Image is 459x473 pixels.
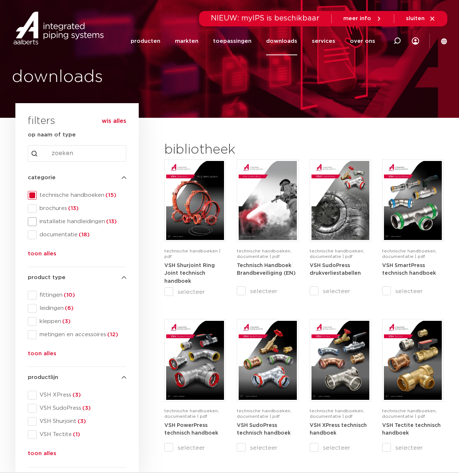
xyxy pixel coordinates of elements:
[237,443,298,452] label: selecteer
[131,27,160,55] a: producten
[28,217,126,226] div: installatie handleidingen(13)
[37,305,126,312] span: leidingen
[37,231,126,239] span: documentatie
[64,305,74,311] span: (6)
[164,409,219,418] span: technische handboeken, documentatie | pdf
[71,392,81,398] span: (3)
[28,417,126,426] div: VSH Shurjoint(3)
[382,409,437,418] span: technische handboeken, documentatie | pdf
[106,332,118,337] span: (12)
[312,27,335,55] a: services
[382,443,444,452] label: selecteer
[382,423,441,436] a: VSH Tectite technisch handboek
[28,404,126,413] div: VSH SudoPress(3)
[166,321,224,400] img: VSH-PowerPress_A4TM_5008817_2024_3.1_NL-pdf.jpg
[164,423,218,436] a: VSH PowerPress technisch handboek
[63,292,75,298] span: (10)
[102,117,126,125] button: wis alles
[237,263,296,276] a: Technisch Handboek Brandbeveiliging (EN)
[382,263,436,276] a: VSH SmartPress technisch handboek
[28,349,56,361] button: toon alles
[37,391,126,399] span: VSH XPress
[28,173,126,182] h4: categorie
[28,204,126,213] div: brochures(13)
[310,443,371,452] label: selecteer
[350,27,375,55] a: over ons
[28,132,76,138] strong: op naam of type
[76,418,86,424] span: (3)
[164,443,226,452] label: selecteer
[28,391,126,399] div: VSH XPress(3)
[310,287,371,296] label: selecteer
[28,430,126,439] div: VSH Tectite(1)
[175,27,198,55] a: markten
[131,27,375,55] nav: Menu
[311,321,369,400] img: VSH-XPress_A4TM_5008762_2025_4.1_NL-pdf.jpg
[67,206,79,211] span: (13)
[28,373,126,382] h4: productlijn
[237,409,291,418] span: technische handboeken, documentatie | pdf
[28,291,126,300] div: fittingen(10)
[406,15,436,22] a: sluiten
[28,304,126,313] div: leidingen(6)
[28,330,126,339] div: metingen en accessoires(12)
[28,273,126,282] h4: product type
[310,249,364,259] span: technische handboeken, documentatie | pdf
[37,405,126,412] span: VSH SudoPress
[28,191,126,200] div: technische handboeken(15)
[28,317,126,326] div: kleppen(3)
[239,321,296,400] img: VSH-SudoPress_A4TM_5001604-2023-3.0_NL-pdf.jpg
[12,65,226,89] h1: downloads
[213,27,251,55] a: toepassingen
[237,423,291,436] a: VSH SudoPress technisch handboek
[28,449,56,461] button: toon alles
[237,249,291,259] span: technische handboeken, documentatie | pdf
[311,161,369,240] img: VSH-SudoPress_A4PLT_5007706_2024-2.0_NL-pdf.jpg
[37,218,126,225] span: installatie handleidingen
[164,249,220,259] span: technische handboeken | pdf
[164,141,295,159] h2: bibliotheek
[384,321,442,400] img: VSH-Tectite_A4TM_5009376-2024-2.0_NL-pdf.jpg
[105,219,117,224] span: (13)
[384,161,442,240] img: VSH-SmartPress_A4TM_5009301_2023_2.0-EN-pdf.jpg
[166,161,224,240] img: VSH-Shurjoint-RJ_A4TM_5011380_2025_1.1_EN-pdf.jpg
[310,409,364,418] span: technische handboeken, documentatie | pdf
[211,15,320,22] span: NIEUW: myIPS is beschikbaar
[266,27,297,55] a: downloads
[382,287,444,296] label: selecteer
[61,319,71,324] span: (3)
[37,431,126,438] span: VSH Tectite
[406,16,425,21] span: sluiten
[28,230,126,239] div: documentatie(18)
[72,432,80,437] span: (1)
[37,318,126,325] span: kleppen
[164,263,215,284] a: VSH Shurjoint Ring Joint technisch handboek
[78,232,90,237] span: (18)
[310,263,361,276] a: VSH SudoPress drukverliestabellen
[343,16,371,21] span: meer info
[28,249,56,261] button: toon alles
[237,287,298,296] label: selecteer
[310,423,367,436] a: VSH XPress technisch handboek
[37,205,126,212] span: brochures
[28,113,55,130] h3: filters
[81,405,91,411] span: (3)
[37,418,126,425] span: VSH Shurjoint
[382,249,437,259] span: technische handboeken, documentatie | pdf
[239,161,296,240] img: FireProtection_A4TM_5007915_2025_2.0_EN-pdf.jpg
[343,15,382,22] a: meer info
[37,192,126,199] span: technische handboeken
[104,192,116,198] span: (15)
[164,288,226,296] label: selecteer
[37,292,126,299] span: fittingen
[37,331,126,338] span: metingen en accessoires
